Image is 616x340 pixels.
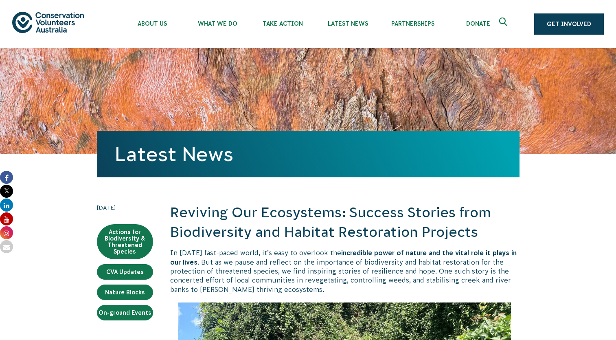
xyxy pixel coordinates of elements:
time: [DATE] [97,203,153,212]
a: Nature Blocks [97,285,153,300]
p: In [DATE] fast-paced world, it’s easy to overlook the . But as we pause and reflect on the import... [170,248,520,294]
a: Latest News [115,143,233,165]
span: Latest News [315,20,380,27]
span: Take Action [250,20,315,27]
span: Expand search box [499,18,509,31]
span: Donate [445,20,511,27]
img: logo.svg [12,12,84,33]
a: Get Involved [534,13,604,35]
strong: incredible power of nature and the vital role it plays in our lives [170,249,517,265]
a: CVA Updates [97,264,153,280]
span: What We Do [185,20,250,27]
button: Expand search box Close search box [494,14,514,34]
span: About Us [120,20,185,27]
a: On-ground Events [97,305,153,320]
span: Partnerships [380,20,445,27]
a: Actions for Biodiversity & Threatened Species [97,224,153,259]
h2: Reviving Our Ecosystems: Success Stories from Biodiversity and Habitat Restoration Projects [170,203,520,242]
